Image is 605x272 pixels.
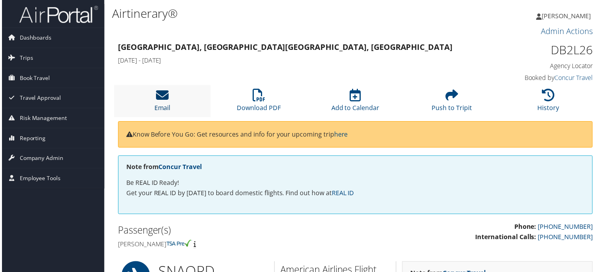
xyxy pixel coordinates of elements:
a: Add to Calendar [331,94,380,113]
img: tsa-precheck.png [166,241,191,248]
a: History [539,94,561,113]
a: Push to Tripit [432,94,473,113]
h4: Booked by [484,74,594,82]
a: [PERSON_NAME] [538,4,600,28]
span: Employee Tools [18,169,59,189]
h1: DB2L26 [484,42,594,59]
p: Know Before You Go: Get resources and info for your upcoming trip [125,130,586,141]
a: Concur Travel [158,164,201,172]
span: Risk Management [18,109,65,129]
strong: International Calls: [476,234,538,243]
span: Book Travel [18,68,48,88]
h4: [PERSON_NAME] [117,241,350,250]
a: REAL ID [332,190,354,198]
span: Travel Approval [18,89,59,108]
a: Admin Actions [542,26,594,37]
h4: [DATE] - [DATE] [117,56,472,65]
strong: Note from [125,164,201,172]
span: [PERSON_NAME] [543,11,592,20]
strong: Phone: [516,224,538,232]
h4: Agency Locator [484,62,594,70]
strong: [GEOGRAPHIC_DATA], [GEOGRAPHIC_DATA] [GEOGRAPHIC_DATA], [GEOGRAPHIC_DATA] [117,42,453,53]
h1: Airtinerary® [111,5,437,22]
span: Trips [18,48,31,68]
p: Be REAL ID Ready! Get your REAL ID by [DATE] to board domestic flights. Find out how at [125,179,586,199]
a: here [334,131,348,139]
a: Concur Travel [556,74,594,82]
a: [PHONE_NUMBER] [539,234,594,243]
span: Dashboards [18,28,50,48]
span: Reporting [18,129,44,149]
h2: Passenger(s) [117,225,350,238]
a: [PHONE_NUMBER] [539,224,594,232]
a: Email [153,94,169,113]
a: Download PDF [236,94,280,113]
img: airportal-logo.png [17,5,97,24]
span: Company Admin [18,149,62,169]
